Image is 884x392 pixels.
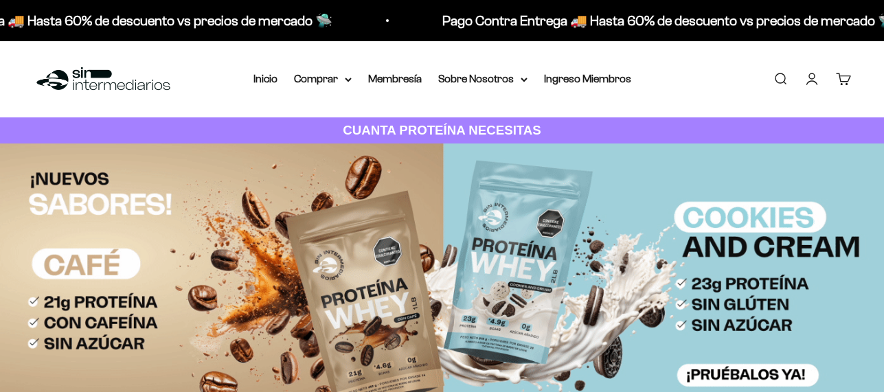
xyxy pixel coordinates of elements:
[368,73,422,84] a: Membresía
[343,123,541,137] strong: CUANTA PROTEÍNA NECESITAS
[438,70,528,88] summary: Sobre Nosotros
[544,73,631,84] a: Ingreso Miembros
[253,73,277,84] a: Inicio
[294,70,352,88] summary: Comprar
